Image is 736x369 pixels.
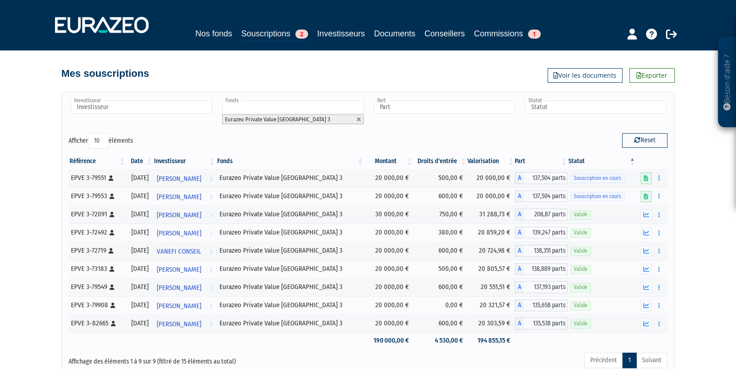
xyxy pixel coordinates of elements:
[515,318,568,329] div: A - Eurazeo Private Value Europe 3
[109,230,114,235] i: [Français] Personne physique
[364,314,413,333] td: 20 000,00 €
[219,264,361,274] div: Eurazeo Private Value [GEOGRAPHIC_DATA] 3
[219,282,361,292] div: Eurazeo Private Value [GEOGRAPHIC_DATA] 3
[364,278,413,296] td: 20 000,00 €
[413,224,467,242] td: 380,00 €
[364,154,413,169] th: Montant: activer pour trier la colonne par ordre croissant
[467,187,515,205] td: 20 000,00 €
[571,301,591,310] span: Valide
[413,187,467,205] td: 600,00 €
[129,319,150,328] div: [DATE]
[364,224,413,242] td: 20 000,00 €
[71,209,123,219] div: EPVE 3-72091
[129,300,150,310] div: [DATE]
[225,116,330,123] span: Eurazeo Private Value [GEOGRAPHIC_DATA] 3
[295,30,308,39] span: 2
[515,209,524,220] span: A
[153,169,216,187] a: [PERSON_NAME]
[109,175,114,181] i: [Français] Personne physique
[126,154,153,169] th: Date: activer pour trier la colonne par ordre croissant
[157,298,201,314] span: [PERSON_NAME]
[153,314,216,333] a: [PERSON_NAME]
[129,246,150,255] div: [DATE]
[209,170,213,187] i: Voir l'investisseur
[515,172,524,184] span: A
[216,154,364,169] th: Fonds: activer pour trier la colonne par ordre croissant
[219,209,361,219] div: Eurazeo Private Value [GEOGRAPHIC_DATA] 3
[571,247,591,255] span: Valide
[515,245,524,257] span: A
[157,243,201,260] span: VANEFI CONSEIL
[413,205,467,224] td: 750,00 €
[129,228,150,237] div: [DATE]
[109,248,114,254] i: [Français] Personne physique
[157,316,201,333] span: [PERSON_NAME]
[69,154,126,169] th: Référence : activer pour trier la colonne par ordre croissant
[69,352,310,366] div: Affichage des éléments 1 à 9 sur 9 (filtré de 15 éléments au total)
[515,281,568,293] div: A - Eurazeo Private Value Europe 3
[413,296,467,314] td: 0,00 €
[55,17,149,33] img: 1732889491-logotype_eurazeo_blanc_rvb.png
[153,278,216,296] a: [PERSON_NAME]
[567,154,636,169] th: Statut : activer pour trier la colonne par ordre d&eacute;croissant
[364,205,413,224] td: 30 000,00 €
[129,191,150,201] div: [DATE]
[474,27,541,40] a: Commissions1
[157,189,201,205] span: [PERSON_NAME]
[571,174,624,183] span: Souscription en cours
[209,189,213,205] i: Voir l'investisseur
[622,133,667,148] button: Reset
[364,169,413,187] td: 20 000,00 €
[622,353,637,368] a: 1
[153,205,216,224] a: [PERSON_NAME]
[413,333,467,349] td: 4 530,00 €
[629,68,675,83] a: Exporter
[413,278,467,296] td: 600,00 €
[71,246,123,255] div: EPVE 3-72719
[129,264,150,274] div: [DATE]
[109,266,114,272] i: [Français] Personne physique
[109,212,114,217] i: [Français] Personne physique
[317,27,365,40] a: Investisseurs
[209,316,213,333] i: Voir l'investisseur
[467,278,515,296] td: 20 551,51 €
[515,299,524,311] span: A
[129,282,150,292] div: [DATE]
[515,190,524,202] span: A
[88,133,109,149] select: Afficheréléments
[157,207,201,224] span: [PERSON_NAME]
[219,246,361,255] div: Eurazeo Private Value [GEOGRAPHIC_DATA] 3
[71,173,123,183] div: EPVE 3-79551
[515,263,568,275] div: A - Eurazeo Private Value Europe 3
[209,298,213,314] i: Voir l'investisseur
[467,296,515,314] td: 20 321,57 €
[219,319,361,328] div: Eurazeo Private Value [GEOGRAPHIC_DATA] 3
[209,207,213,224] i: Voir l'investisseur
[524,190,568,202] span: 137,504 parts
[364,242,413,260] td: 20 000,00 €
[209,225,213,242] i: Voir l'investisseur
[547,68,622,83] a: Voir les documents
[524,281,568,293] span: 137,193 parts
[71,228,123,237] div: EPVE 3-72492
[209,279,213,296] i: Voir l'investisseur
[467,333,515,349] td: 194 855,15 €
[129,209,150,219] div: [DATE]
[467,205,515,224] td: 31 288,73 €
[61,68,149,79] h4: Mes souscriptions
[413,260,467,278] td: 500,00 €
[467,169,515,187] td: 20 000,00 €
[524,318,568,329] span: 135,538 parts
[515,209,568,220] div: A - Eurazeo Private Value Europe 3
[71,300,123,310] div: EPVE 3-79908
[364,333,413,349] td: 190 000,00 €
[413,314,467,333] td: 600,00 €
[153,187,216,205] a: [PERSON_NAME]
[153,242,216,260] a: VANEFI CONSEIL
[69,133,133,149] label: Afficher éléments
[209,243,213,260] i: Voir l'investisseur
[71,191,123,201] div: EPVE 3-79553
[467,260,515,278] td: 20 805,57 €
[722,41,732,123] p: Besoin d'aide ?
[110,303,115,308] i: [Français] Personne physique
